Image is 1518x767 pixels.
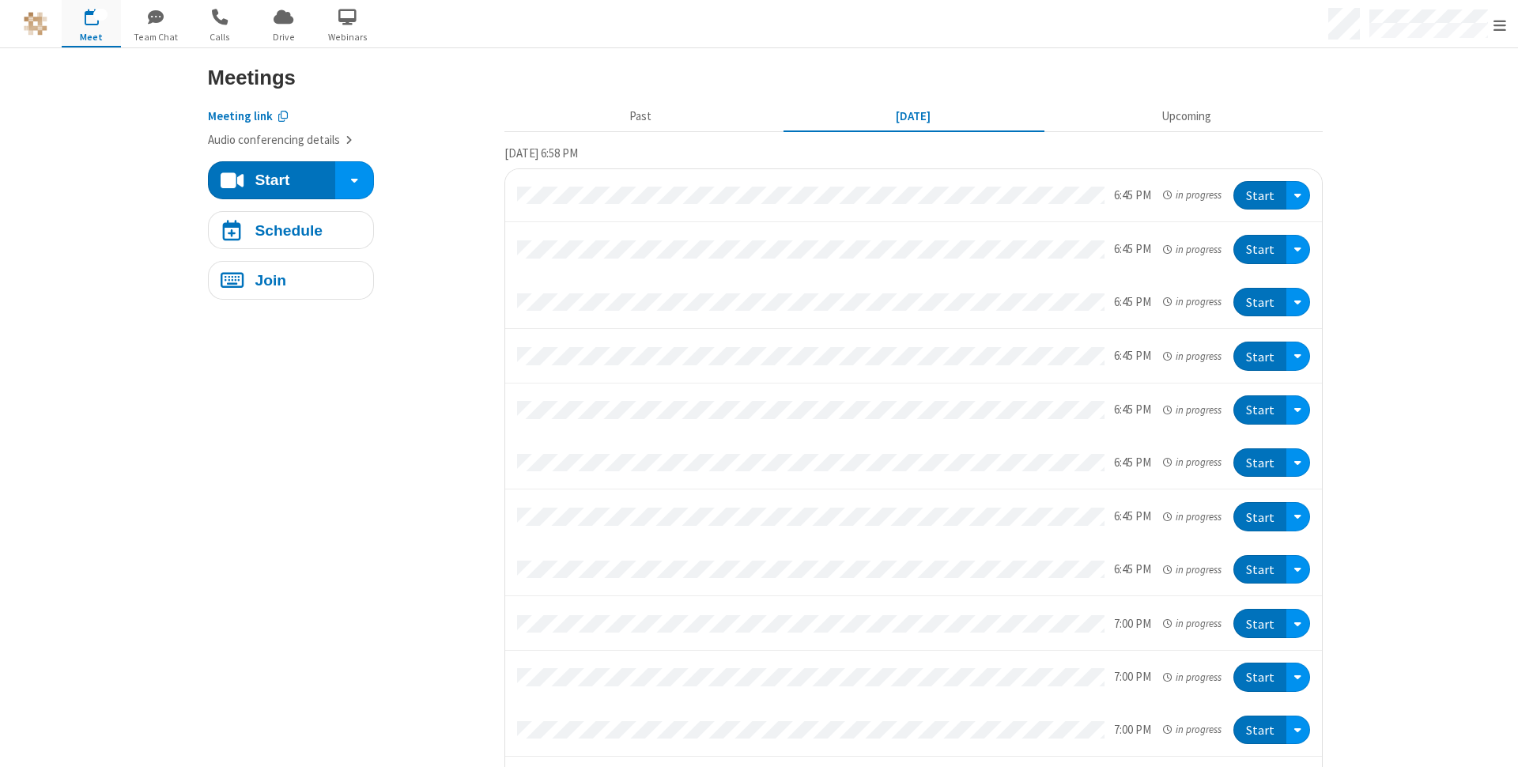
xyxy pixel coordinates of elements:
div: 6:45 PM [1114,454,1151,472]
button: Start [1233,448,1286,478]
em: in progress [1163,508,1221,523]
div: 6:45 PM [1114,347,1151,365]
button: Start [1233,609,1286,638]
button: Upcoming [1055,102,1316,132]
div: 6:45 PM [1114,561,1151,579]
div: Open menu [1286,609,1310,638]
iframe: Chat [1478,726,1506,756]
div: 6:45 PM [1114,293,1151,312]
button: Start [1233,663,1286,692]
em: in progress [1163,402,1221,417]
em: in progress [1163,455,1221,470]
em: in progress [1163,669,1221,684]
h4: Join [255,272,286,287]
button: Start [1233,342,1286,371]
div: 13 [93,9,108,21]
div: Open menu [1286,502,1310,531]
em: in progress [1163,241,1221,256]
div: Open menu [1286,663,1310,692]
div: Open menu [1286,448,1310,478]
div: Open menu [1286,181,1310,210]
button: [DATE] [783,102,1044,132]
div: 6:45 PM [1114,401,1151,419]
em: in progress [1163,723,1221,738]
em: in progress [1163,295,1221,310]
div: Open menu [1286,342,1310,371]
button: Start [1233,555,1286,584]
div: 7:00 PM [1114,668,1151,686]
div: 6:45 PM [1114,240,1151,259]
button: Start [1233,288,1286,317]
button: Schedule [208,211,374,249]
span: Meet [62,30,121,44]
span: [DATE] 6:58 PM [504,145,578,161]
button: Start [208,161,337,199]
h3: Meetings [208,66,1323,89]
span: Calls [190,30,249,44]
div: 7:00 PM [1114,721,1151,739]
span: Team Chat [126,30,185,44]
div: Open menu [1286,288,1310,317]
div: 7:00 PM [1114,614,1151,633]
div: Open menu [1286,235,1310,264]
span: Drive [254,30,313,44]
em: in progress [1163,349,1221,364]
div: Open menu [1286,716,1310,745]
button: Start [1233,502,1286,531]
button: Past [510,102,771,132]
div: Open menu [1286,555,1310,584]
span: Webinars [318,30,377,44]
button: Join [208,261,374,299]
button: Copy my meeting room link [208,108,289,126]
span: Copy my meeting room link [208,108,273,123]
button: Start [1233,395,1286,425]
section: Account details [208,96,493,149]
em: in progress [1163,562,1221,577]
div: Start conference options [335,161,373,199]
div: Open menu [1286,395,1310,425]
button: Start [1233,235,1286,264]
h4: Schedule [255,222,323,237]
img: QA Selenium DO NOT DELETE OR CHANGE [24,12,47,36]
h4: Start [255,172,289,187]
em: in progress [1163,188,1221,203]
button: Audio conferencing details [208,131,353,149]
button: Start [1233,181,1286,210]
div: 6:45 PM [1114,508,1151,526]
div: 6:45 PM [1114,187,1151,205]
button: Start [1233,716,1286,745]
em: in progress [1163,616,1221,631]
